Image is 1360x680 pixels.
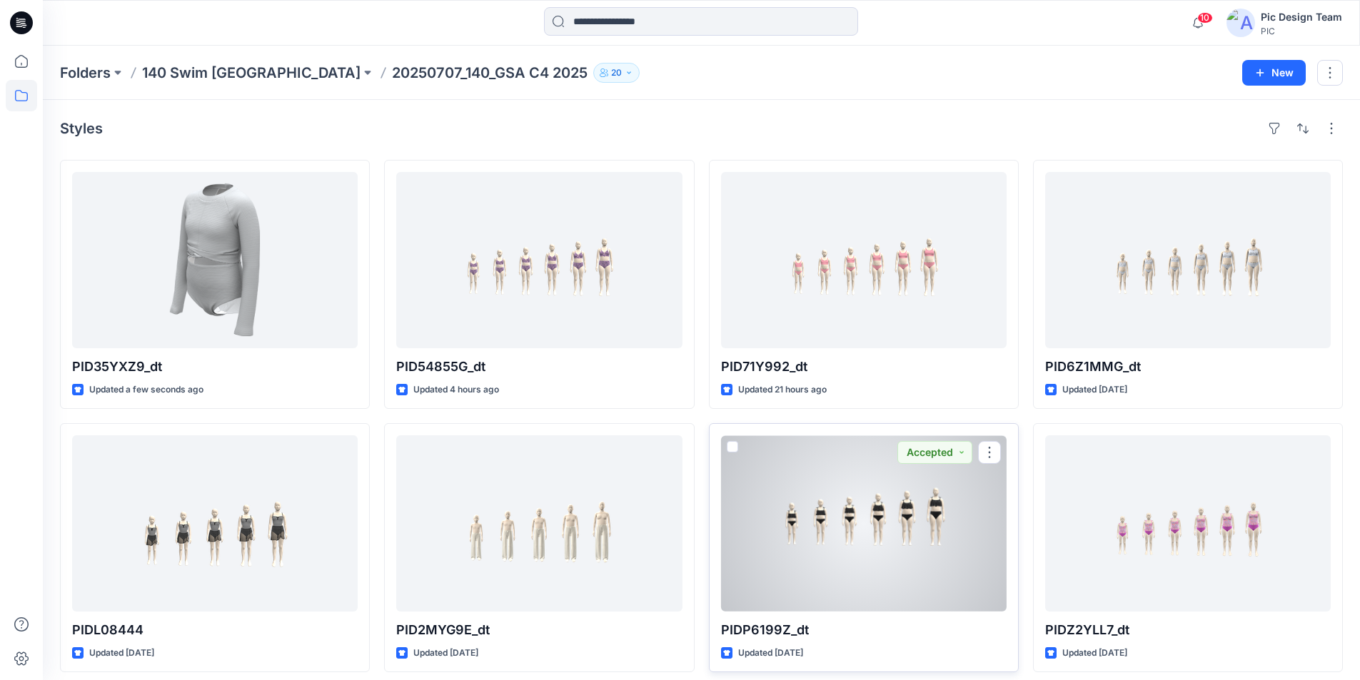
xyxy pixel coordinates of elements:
p: PIDZ2YLL7_dt [1045,620,1331,640]
p: Updated 4 hours ago [413,382,499,397]
span: 10 [1197,12,1213,24]
a: PID71Y992_dt [721,172,1007,348]
p: 20 [611,65,622,81]
p: Updated [DATE] [413,646,478,661]
p: PIDP6199Z_dt [721,620,1007,640]
a: 140 Swim [GEOGRAPHIC_DATA] [142,63,361,83]
p: Updated [DATE] [1062,646,1127,661]
p: Updated [DATE] [738,646,803,661]
a: PID35YXZ9_dt [72,172,358,348]
p: Updated [DATE] [1062,382,1127,397]
p: Updated 21 hours ago [738,382,827,397]
p: Updated a few seconds ago [89,382,203,397]
a: PIDL08444 [72,435,358,612]
p: Updated [DATE] [89,646,154,661]
a: PID6Z1MMG_dt [1045,172,1331,348]
p: PID6Z1MMG_dt [1045,357,1331,377]
p: PID35YXZ9_dt [72,357,358,377]
p: PID71Y992_dt [721,357,1007,377]
a: PIDZ2YLL7_dt [1045,435,1331,612]
div: Pic Design Team [1261,9,1342,26]
button: 20 [593,63,640,83]
p: PIDL08444 [72,620,358,640]
a: PIDP6199Z_dt [721,435,1007,612]
p: PID54855G_dt [396,357,682,377]
img: avatar [1226,9,1255,37]
p: PID2MYG9E_dt [396,620,682,640]
h4: Styles [60,120,103,137]
p: 20250707_140_GSA C4 2025 [392,63,588,83]
a: PID2MYG9E_dt [396,435,682,612]
button: New [1242,60,1306,86]
div: PIC [1261,26,1342,36]
a: Folders [60,63,111,83]
a: PID54855G_dt [396,172,682,348]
